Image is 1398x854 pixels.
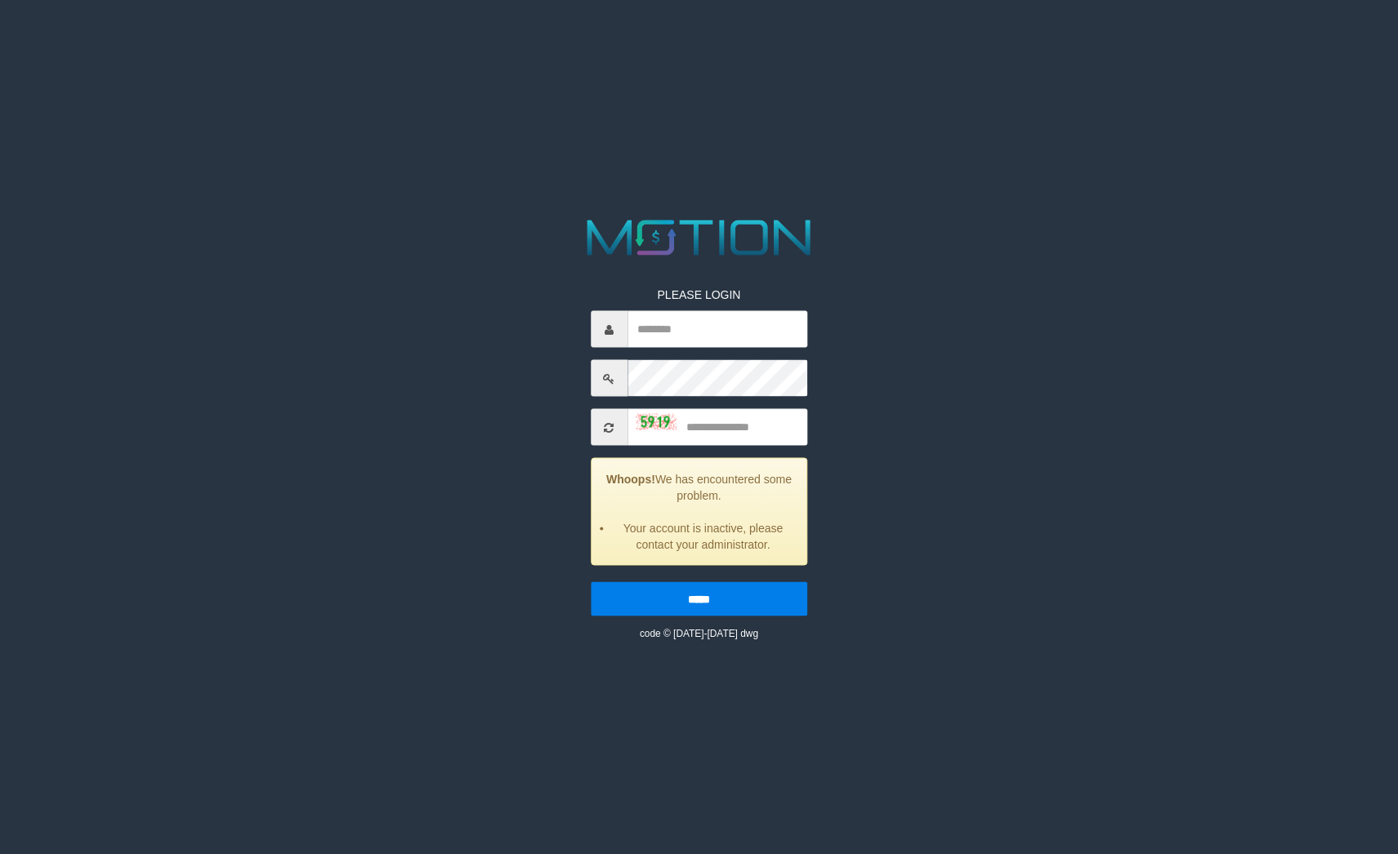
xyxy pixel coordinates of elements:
[591,458,807,566] div: We has encountered some problem.
[606,473,655,486] strong: Whoops!
[591,287,807,303] p: PLEASE LOGIN
[612,520,794,553] li: Your account is inactive, please contact your administrator.
[640,628,758,639] small: code © [DATE]-[DATE] dwg
[577,214,821,262] img: MOTION_logo.png
[636,414,677,430] img: captcha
